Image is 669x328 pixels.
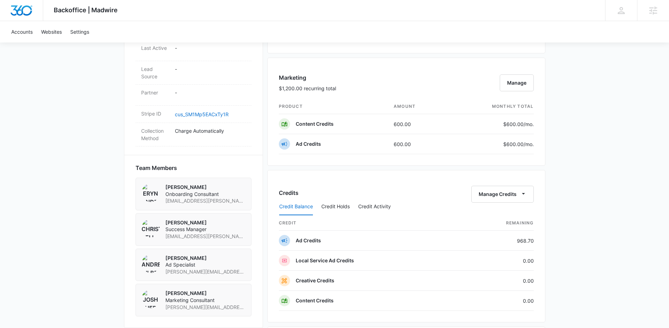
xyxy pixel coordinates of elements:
span: Marketing Consultant [165,297,245,304]
div: Partner- [136,85,251,106]
span: Team Members [136,164,177,172]
a: Settings [66,21,93,42]
button: Manage Credits [471,186,534,203]
th: amount [388,99,448,114]
span: [PERSON_NAME][EMAIL_ADDRESS][PERSON_NAME][DOMAIN_NAME] [165,304,245,311]
th: Remaining [459,216,534,231]
td: 0.00 [459,251,534,271]
span: Success Manager [165,226,245,233]
div: Lead Source- [136,61,251,85]
p: Local Service Ad Credits [296,257,354,264]
img: tab_domain_overview_orange.svg [19,41,25,46]
img: logo_orange.svg [11,11,17,17]
h3: Marketing [279,73,336,82]
span: Backoffice | Madwire [54,6,118,14]
p: Content Credits [296,297,334,304]
img: website_grey.svg [11,18,17,24]
img: Andrew Gilbert [142,255,160,273]
div: v 4.0.25 [20,11,34,17]
img: Eryn Anderson [142,184,160,202]
div: Collection MethodCharge Automatically [136,123,251,146]
span: Ad Specialist [165,261,245,268]
td: 0.00 [459,291,534,311]
p: Charge Automatically [175,127,246,135]
a: Websites [37,21,66,42]
p: $600.00 [501,120,534,128]
p: $600.00 [501,140,534,148]
dt: Stripe ID [141,110,169,117]
dt: Partner [141,89,169,96]
button: Credit Balance [279,198,313,215]
span: [PERSON_NAME][EMAIL_ADDRESS][PERSON_NAME][DOMAIN_NAME] [165,268,245,275]
a: Accounts [7,21,37,42]
p: Ad Credits [296,237,321,244]
p: [PERSON_NAME] [165,184,245,191]
p: Creative Credits [296,277,334,284]
div: Domain Overview [27,41,63,46]
p: [PERSON_NAME] [165,255,245,262]
span: /mo. [524,121,534,127]
img: Christian Kellogg [142,219,160,237]
button: Credit Activity [358,198,391,215]
a: cus_SM1Mp5EACxTy1R [175,111,229,117]
p: Ad Credits [296,140,321,147]
span: [EMAIL_ADDRESS][PERSON_NAME][DOMAIN_NAME] [165,197,245,204]
p: - [175,89,246,96]
p: $1,200.00 recurring total [279,85,336,92]
button: Manage [500,74,534,91]
p: - [175,44,246,52]
th: credit [279,216,459,231]
p: [PERSON_NAME] [165,219,245,226]
td: 600.00 [388,134,448,154]
span: Onboarding Consultant [165,191,245,198]
td: 0.00 [459,271,534,291]
div: Keywords by Traffic [78,41,118,46]
p: - [175,65,246,73]
dt: Collection Method [141,127,169,142]
td: 968.70 [459,231,534,251]
p: [PERSON_NAME] [165,290,245,297]
th: monthly total [448,99,534,114]
div: Stripe IDcus_SM1Mp5EACxTy1R [136,106,251,123]
span: /mo. [524,141,534,147]
button: Credit Holds [321,198,350,215]
img: tab_keywords_by_traffic_grey.svg [70,41,76,46]
th: product [279,99,388,114]
h3: Credits [279,189,299,197]
img: Josh Sherman [142,290,160,308]
dt: Last Active [141,44,169,52]
div: Last Active- [136,40,251,61]
dt: Lead Source [141,65,169,80]
p: Content Credits [296,120,334,127]
span: [EMAIL_ADDRESS][PERSON_NAME][DOMAIN_NAME] [165,233,245,240]
td: 600.00 [388,114,448,134]
div: Domain: [DOMAIN_NAME] [18,18,77,24]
